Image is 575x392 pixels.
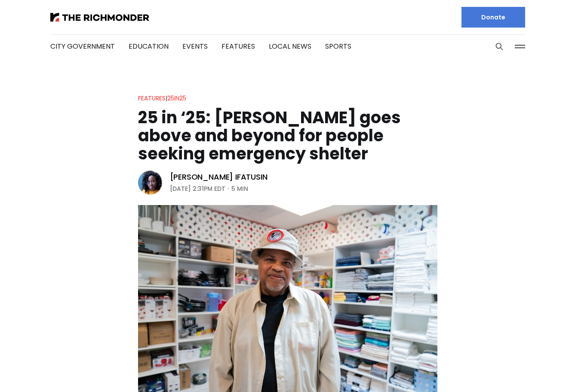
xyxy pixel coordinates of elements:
a: 25in25 [167,94,186,103]
a: Sports [325,41,351,51]
a: [PERSON_NAME] Ifatusin [170,172,268,182]
a: Education [129,41,169,51]
iframe: portal-trigger [502,350,575,392]
a: Local News [269,41,311,51]
a: Features [138,94,166,103]
h1: 25 in ‘25: [PERSON_NAME] goes above and beyond for people seeking emergency shelter [138,109,437,163]
time: [DATE] 2:31PM EDT [170,184,225,194]
a: Features [221,41,255,51]
a: Donate [461,7,525,28]
button: Search this site [493,40,506,53]
img: Victoria A. Ifatusin [138,171,162,195]
span: 5 min [231,184,248,194]
a: City Government [50,41,115,51]
div: | [138,93,186,103]
img: The Richmonder [50,13,149,22]
a: Events [182,41,208,51]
